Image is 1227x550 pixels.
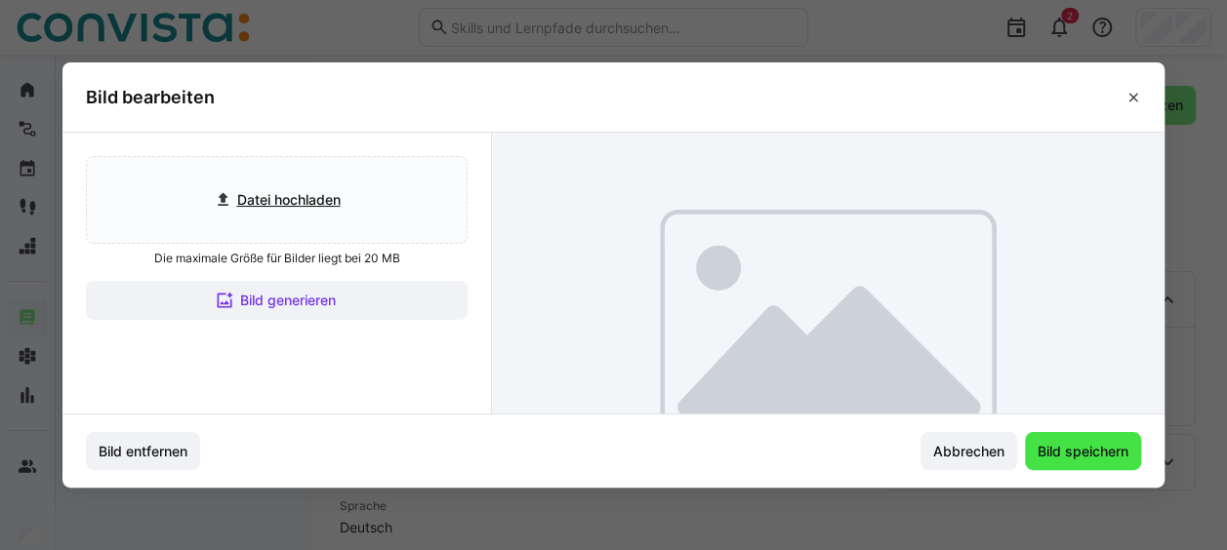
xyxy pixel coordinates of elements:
[920,432,1017,471] button: Abbrechen
[492,133,1165,511] img: image-placeholder.svg
[237,291,339,310] span: Bild generieren
[930,442,1007,461] span: Abbrechen
[1035,442,1131,461] span: Bild speichern
[86,86,215,108] h3: Bild bearbeiten
[1025,432,1141,471] button: Bild speichern
[86,281,468,320] button: Bild generieren
[86,432,200,471] button: Bild entfernen
[96,442,190,461] span: Bild entfernen
[154,252,400,265] span: Die maximale Größe für Bilder liegt bei 20 MB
